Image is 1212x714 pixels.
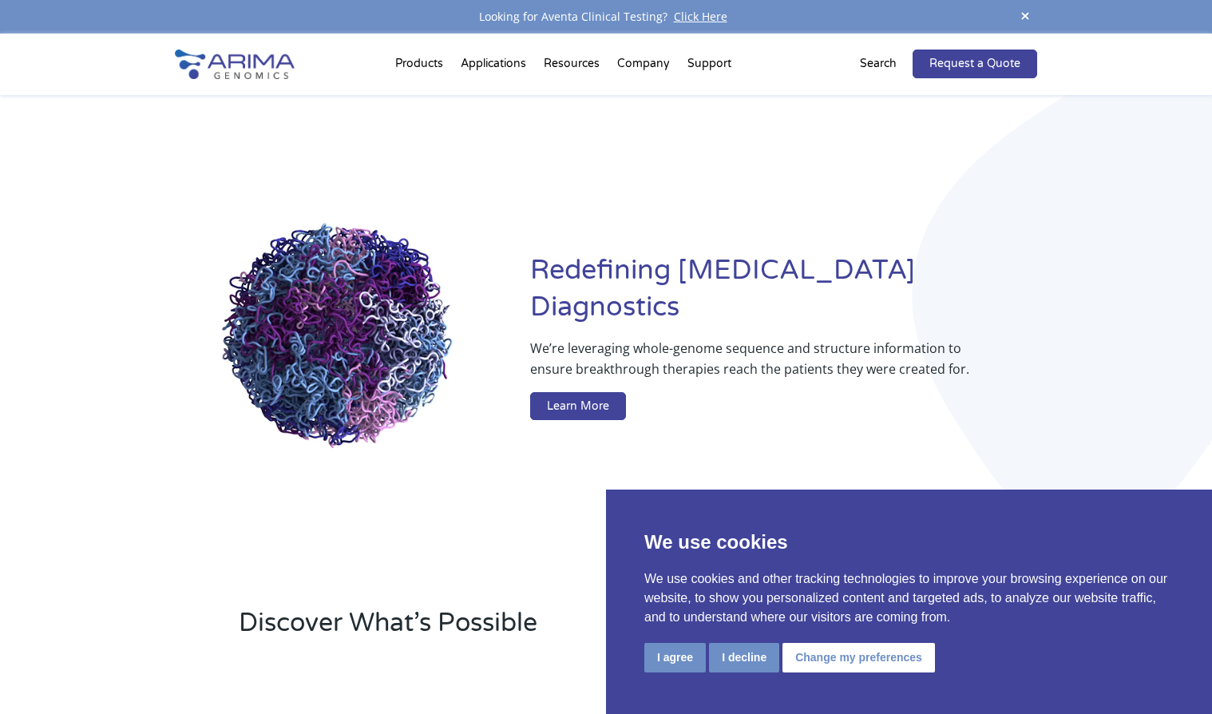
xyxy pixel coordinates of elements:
button: Change my preferences [782,643,935,672]
img: Arima-Genomics-logo [175,50,295,79]
div: Looking for Aventa Clinical Testing? [175,6,1037,27]
a: Click Here [667,9,734,24]
p: Search [860,54,897,74]
p: We use cookies [644,528,1174,557]
h2: Discover What’s Possible [239,605,810,653]
h1: Redefining [MEDICAL_DATA] Diagnostics [530,252,1037,338]
a: Request a Quote [913,50,1037,78]
p: We use cookies and other tracking technologies to improve your browsing experience on our website... [644,569,1174,627]
button: I decline [709,643,779,672]
a: Learn More [530,392,626,421]
button: I agree [644,643,706,672]
p: We’re leveraging whole-genome sequence and structure information to ensure breakthrough therapies... [530,338,973,392]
